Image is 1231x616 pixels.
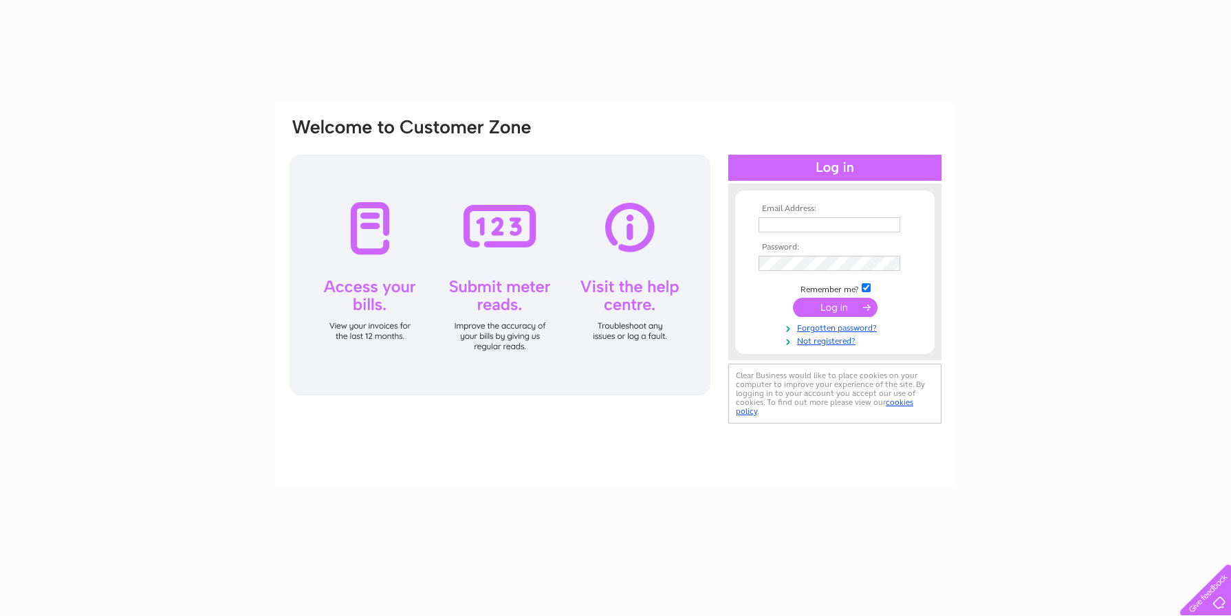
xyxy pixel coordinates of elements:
th: Password: [755,243,915,252]
a: Not registered? [759,333,915,346]
a: cookies policy [736,397,913,416]
div: Clear Business would like to place cookies on your computer to improve your experience of the sit... [728,364,941,423]
a: Forgotten password? [759,320,915,333]
th: Email Address: [755,204,915,214]
input: Submit [793,298,878,317]
td: Remember me? [755,281,915,295]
